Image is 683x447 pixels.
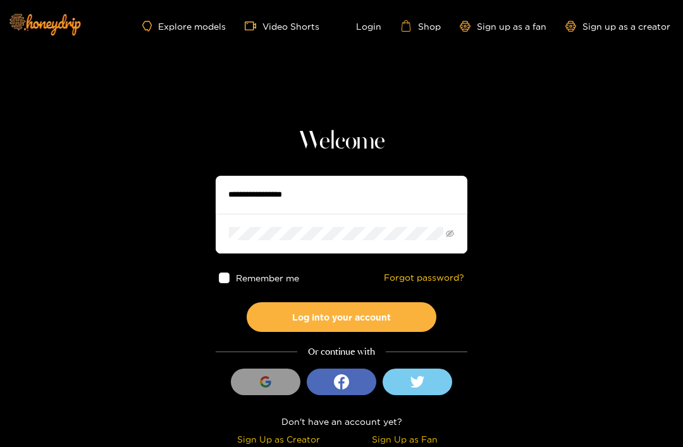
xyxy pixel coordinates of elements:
[236,273,299,283] span: Remember me
[460,21,546,32] a: Sign up as a fan
[247,302,436,332] button: Log into your account
[446,230,454,238] span: eye-invisible
[216,126,467,157] h1: Welcome
[345,432,464,446] div: Sign Up as Fan
[338,20,381,32] a: Login
[245,20,262,32] span: video-camera
[219,432,338,446] div: Sign Up as Creator
[216,414,467,429] div: Don't have an account yet?
[400,20,441,32] a: Shop
[245,20,319,32] a: Video Shorts
[384,272,464,283] a: Forgot password?
[565,21,670,32] a: Sign up as a creator
[216,345,467,359] div: Or continue with
[142,21,226,32] a: Explore models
